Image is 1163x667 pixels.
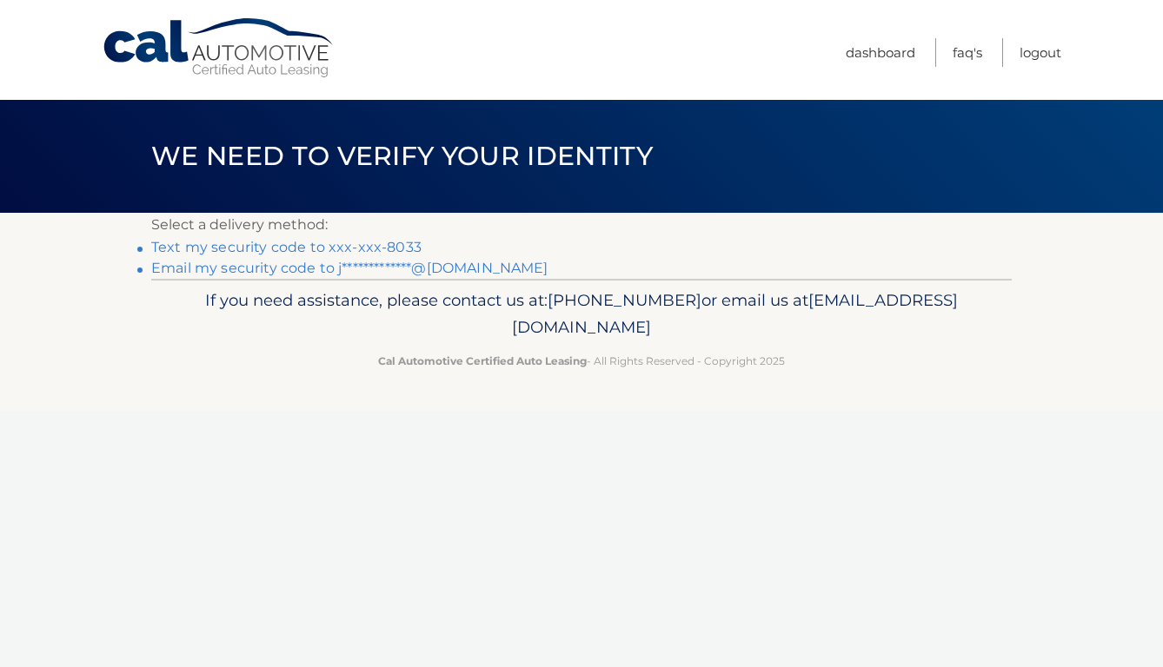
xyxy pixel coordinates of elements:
a: FAQ's [953,38,982,67]
p: - All Rights Reserved - Copyright 2025 [163,352,1000,370]
p: Select a delivery method: [151,213,1012,237]
a: Cal Automotive [102,17,336,79]
a: Logout [1020,38,1061,67]
p: If you need assistance, please contact us at: or email us at [163,287,1000,342]
a: Text my security code to xxx-xxx-8033 [151,239,422,255]
a: Dashboard [846,38,915,67]
span: [PHONE_NUMBER] [548,290,701,310]
strong: Cal Automotive Certified Auto Leasing [378,354,587,367]
span: We need to verify your identity [151,140,653,172]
